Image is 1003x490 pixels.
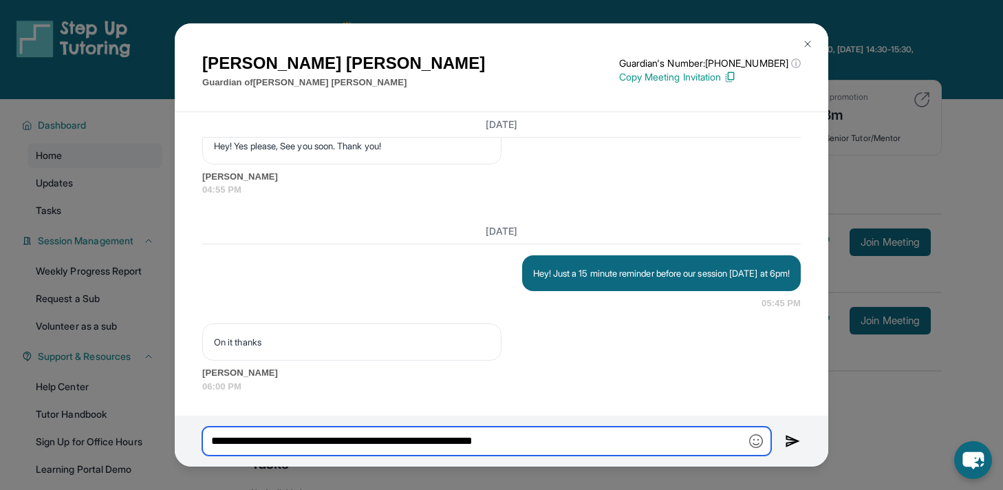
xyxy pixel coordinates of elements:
[202,366,801,380] span: [PERSON_NAME]
[619,56,801,70] p: Guardian's Number: [PHONE_NUMBER]
[214,139,490,153] p: Hey! Yes please, See you soon. Thank you!
[619,70,801,84] p: Copy Meeting Invitation
[802,39,813,50] img: Close Icon
[749,434,763,448] img: Emoji
[202,51,485,76] h1: [PERSON_NAME] [PERSON_NAME]
[202,224,801,238] h3: [DATE]
[202,380,801,394] span: 06:00 PM
[202,118,801,131] h3: [DATE]
[954,441,992,479] button: chat-button
[214,335,490,349] p: On it thanks
[202,183,801,197] span: 04:55 PM
[724,71,736,83] img: Copy Icon
[762,297,801,310] span: 05:45 PM
[785,433,801,449] img: Send icon
[791,56,801,70] span: ⓘ
[202,76,485,89] p: Guardian of [PERSON_NAME] [PERSON_NAME]
[202,170,801,184] span: [PERSON_NAME]
[533,266,790,280] p: Hey! Just a 15 minute reminder before our session [DATE] at 6pm!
